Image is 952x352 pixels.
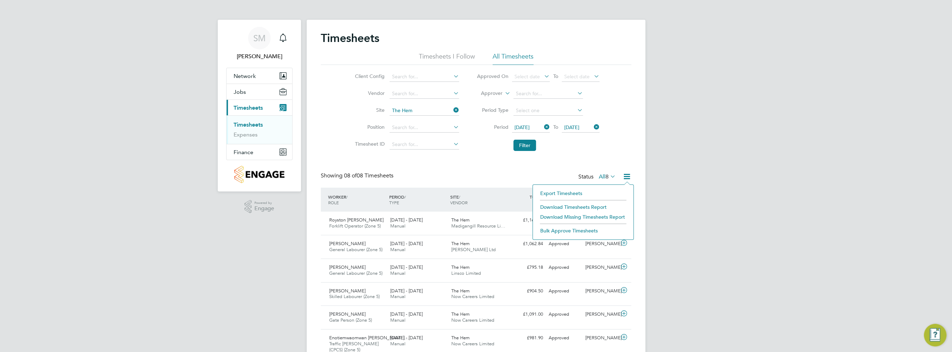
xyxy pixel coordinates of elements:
[234,73,256,79] span: Network
[509,238,546,250] div: £1,062.84
[390,140,459,150] input: Search for...
[583,285,619,297] div: [PERSON_NAME]
[451,270,481,276] span: Linsco Limited
[451,217,470,223] span: The Hem
[344,172,393,179] span: 08 Timesheets
[536,202,630,212] li: Download Timesheets Report
[389,200,399,205] span: TYPE
[477,107,508,113] label: Period Type
[329,311,366,317] span: [PERSON_NAME]
[390,341,405,347] span: Manual
[514,73,540,80] span: Select date
[390,106,459,116] input: Search for...
[578,172,617,182] div: Status
[477,73,508,79] label: Approved On
[493,52,534,65] li: All Timesheets
[536,188,630,198] li: Export Timesheets
[390,241,423,247] span: [DATE] - [DATE]
[254,200,274,206] span: Powered by
[353,107,385,113] label: Site
[227,100,292,115] button: Timesheets
[234,89,246,95] span: Jobs
[227,68,292,84] button: Network
[451,241,470,247] span: The Hem
[404,194,406,200] span: /
[451,311,470,317] span: The Hem
[346,194,348,200] span: /
[353,73,385,79] label: Client Config
[390,247,405,253] span: Manual
[245,200,275,213] a: Powered byEngage
[234,166,284,183] img: countryside-properties-logo-retina.png
[451,293,494,299] span: Now Careers Limited
[329,335,409,341] span: Enotiemwaomwan [PERSON_NAME]…
[564,124,579,131] span: [DATE]
[390,217,423,223] span: [DATE] - [DATE]
[513,89,583,99] input: Search for...
[227,115,292,144] div: Timesheets
[390,335,423,341] span: [DATE] - [DATE]
[546,309,583,320] div: Approved
[353,141,385,147] label: Timesheet ID
[583,238,619,250] div: [PERSON_NAME]
[254,206,274,212] span: Engage
[234,131,258,138] a: Expenses
[459,194,460,200] span: /
[451,223,505,229] span: Madigangill Resource Li…
[234,121,263,128] a: Timesheets
[227,144,292,160] button: Finance
[451,247,496,253] span: [PERSON_NAME] Ltd
[328,200,339,205] span: ROLE
[234,104,263,111] span: Timesheets
[390,293,405,299] span: Manual
[924,324,946,346] button: Engage Resource Center
[605,173,609,180] span: 8
[546,238,583,250] div: Approved
[546,332,583,344] div: Approved
[451,264,470,270] span: The Hem
[329,270,382,276] span: General Labourer (Zone 5)
[321,31,379,45] h2: Timesheets
[353,90,385,96] label: Vendor
[390,288,423,294] span: [DATE] - [DATE]
[226,166,293,183] a: Go to home page
[448,190,510,209] div: SITE
[227,84,292,99] button: Jobs
[514,124,530,131] span: [DATE]
[419,52,475,65] li: Timesheets I Follow
[451,335,470,341] span: The Hem
[509,262,546,273] div: £795.18
[234,149,253,156] span: Finance
[390,72,459,82] input: Search for...
[329,223,381,229] span: Forklift Operator (Zone 5)
[329,217,384,223] span: Royston [PERSON_NAME]
[583,262,619,273] div: [PERSON_NAME]
[390,264,423,270] span: [DATE] - [DATE]
[344,172,357,179] span: 08 of
[583,332,619,344] div: [PERSON_NAME]
[530,194,542,200] span: TOTAL
[321,172,395,180] div: Showing
[390,123,459,133] input: Search for...
[451,288,470,294] span: The Hem
[513,106,583,116] input: Select one
[218,20,301,192] nav: Main navigation
[536,226,630,236] li: Bulk Approve Timesheets
[451,317,494,323] span: Now Careers Limited
[253,34,266,43] span: SM
[546,262,583,273] div: Approved
[390,89,459,99] input: Search for...
[599,173,616,180] label: All
[536,212,630,222] li: Download Missing Timesheets Report
[471,90,502,97] label: Approver
[513,140,536,151] button: Filter
[551,122,560,132] span: To
[326,190,387,209] div: WORKER
[353,124,385,130] label: Position
[509,285,546,297] div: £904.50
[450,200,468,205] span: VENDOR
[329,317,372,323] span: Gate Person (Zone 5)
[509,309,546,320] div: £1,091.00
[583,309,619,320] div: [PERSON_NAME]
[329,247,382,253] span: General Labourer (Zone 5)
